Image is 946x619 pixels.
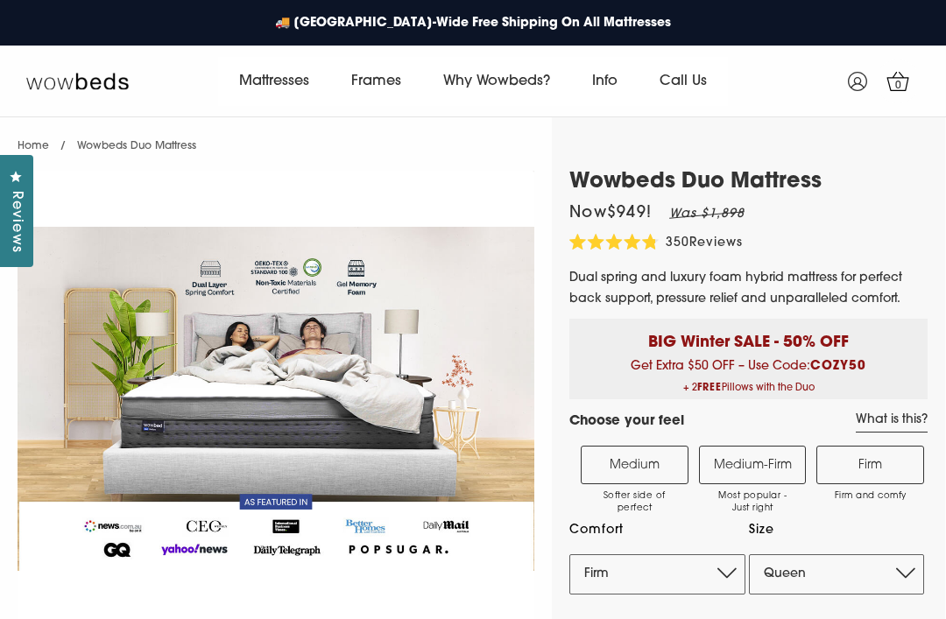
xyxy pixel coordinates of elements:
nav: breadcrumbs [18,117,196,162]
a: Mattresses [218,57,330,106]
a: Info [571,57,639,106]
a: 🚚 [GEOGRAPHIC_DATA]-Wide Free Shipping On All Mattresses [266,5,680,41]
label: Firm [816,446,924,484]
label: Comfort [569,519,745,541]
span: Now $949 ! [569,206,652,222]
span: Dual spring and luxury foam hybrid mattress for perfect back support, pressure relief and unparal... [569,271,902,306]
span: Softer side of perfect [590,490,679,515]
a: Call Us [639,57,728,106]
a: Why Wowbeds? [422,57,571,106]
a: Home [18,141,49,151]
img: Wow Beds Logo [26,72,129,89]
em: Was $1,898 [669,208,745,221]
label: Medium-Firm [699,446,807,484]
b: FREE [697,383,722,393]
span: Reviews [4,191,27,253]
span: Most popular - Just right [709,490,797,515]
span: Get Extra $50 OFF – Use Code: [582,360,914,399]
a: What is this? [856,412,928,433]
b: COZY50 [810,360,866,373]
label: Medium [581,446,688,484]
span: + 2 Pillows with the Duo [582,377,914,399]
span: Wowbeds Duo Mattress [77,141,196,151]
span: 0 [890,77,907,95]
label: Size [749,519,925,541]
h4: Choose your feel [569,412,684,433]
a: Frames [330,57,422,106]
span: / [60,141,66,151]
a: 0 [876,60,920,103]
p: BIG Winter SALE - 50% OFF [582,319,914,355]
span: Firm and comfy [826,490,914,503]
h1: Wowbeds Duo Mattress [569,170,928,195]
